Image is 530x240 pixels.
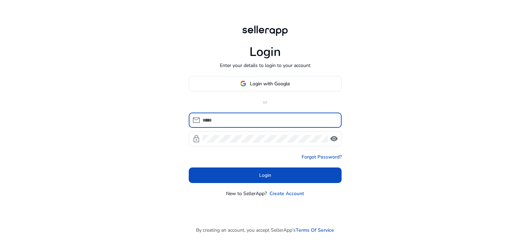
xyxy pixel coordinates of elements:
[192,116,200,124] span: mail
[296,227,334,234] a: Terms Of Service
[330,135,338,143] span: visibility
[189,167,342,183] button: Login
[240,80,246,87] img: google-logo.svg
[189,98,342,106] p: or
[269,190,304,197] a: Create Account
[226,190,267,197] p: New to SellerApp?
[259,172,271,179] span: Login
[192,135,200,143] span: lock
[220,62,311,69] p: Enter your details to login to your account
[249,45,281,59] h1: Login
[302,153,342,161] a: Forgot Password?
[189,76,342,92] button: Login with Google
[250,80,290,87] span: Login with Google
